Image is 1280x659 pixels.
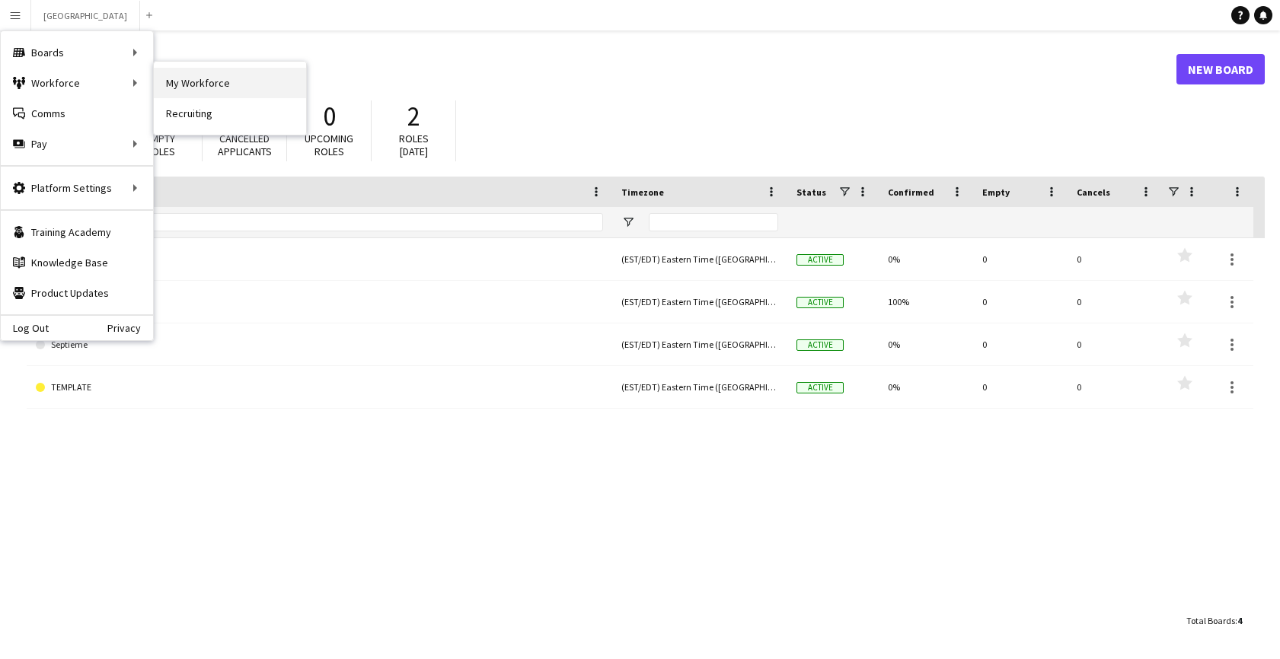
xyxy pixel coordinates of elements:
[1,217,153,247] a: Training Academy
[879,366,973,408] div: 0%
[796,339,844,351] span: Active
[879,238,973,280] div: 0%
[879,323,973,365] div: 0%
[107,322,153,334] a: Privacy
[305,132,353,158] span: Upcoming roles
[1068,323,1162,365] div: 0
[796,297,844,308] span: Active
[1176,54,1265,84] a: New Board
[973,281,1068,323] div: 0
[1068,281,1162,323] div: 0
[1,129,153,159] div: Pay
[982,186,1010,198] span: Empty
[1077,186,1110,198] span: Cancels
[1068,238,1162,280] div: 0
[154,98,306,129] a: Recruiting
[612,281,787,323] div: (EST/EDT) Eastern Time ([GEOGRAPHIC_DATA] & [GEOGRAPHIC_DATA])
[1186,606,1242,635] div: :
[621,186,664,198] span: Timezone
[323,100,336,133] span: 0
[1068,366,1162,408] div: 0
[612,323,787,365] div: (EST/EDT) Eastern Time ([GEOGRAPHIC_DATA] & [GEOGRAPHIC_DATA])
[218,132,272,158] span: Cancelled applicants
[796,186,826,198] span: Status
[621,215,635,229] button: Open Filter Menu
[973,238,1068,280] div: 0
[145,132,175,158] span: Empty roles
[612,366,787,408] div: (EST/EDT) Eastern Time ([GEOGRAPHIC_DATA] & [GEOGRAPHIC_DATA])
[36,366,603,409] a: TEMPLATE
[612,238,787,280] div: (EST/EDT) Eastern Time ([GEOGRAPHIC_DATA] & [GEOGRAPHIC_DATA])
[649,213,778,231] input: Timezone Filter Input
[63,213,603,231] input: Board name Filter Input
[973,323,1068,365] div: 0
[1,322,49,334] a: Log Out
[36,238,603,281] a: [GEOGRAPHIC_DATA]
[36,281,603,323] a: Molson
[31,1,140,30] button: [GEOGRAPHIC_DATA]
[407,100,420,133] span: 2
[1186,615,1235,626] span: Total Boards
[879,281,973,323] div: 100%
[973,366,1068,408] div: 0
[1,37,153,68] div: Boards
[27,58,1176,81] h1: Boards
[1,98,153,129] a: Comms
[1,68,153,98] div: Workforce
[888,186,934,198] span: Confirmed
[1237,615,1242,626] span: 4
[154,68,306,98] a: My Workforce
[796,382,844,393] span: Active
[399,132,429,158] span: Roles [DATE]
[1,173,153,203] div: Platform Settings
[796,254,844,266] span: Active
[36,323,603,366] a: Septieme
[1,278,153,308] a: Product Updates
[1,247,153,278] a: Knowledge Base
